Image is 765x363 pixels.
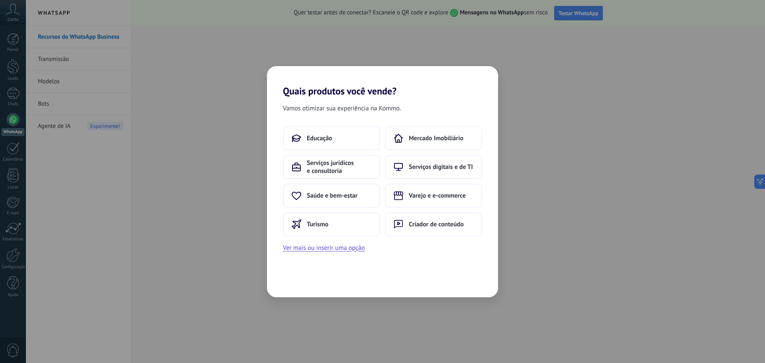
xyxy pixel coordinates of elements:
span: Criador de conteúdo [409,220,464,228]
span: Turismo [307,220,328,228]
button: Turismo [283,212,380,236]
span: Varejo e e-commerce [409,192,466,200]
button: Serviços digitais e de TI [385,155,482,179]
h2: Quais produtos você vende? [267,66,498,97]
button: Varejo e e-commerce [385,184,482,208]
span: Mercado Imobiliário [409,134,463,142]
span: Serviços jurídicos e consultoria [307,159,371,175]
button: Saúde e bem-estar [283,184,380,208]
span: Saúde e bem-estar [307,192,357,200]
span: Vamos otimizar sua experiência na Kommo. [283,103,401,114]
span: Serviços digitais e de TI [409,163,473,171]
button: Criador de conteúdo [385,212,482,236]
button: Mercado Imobiliário [385,126,482,150]
button: Educação [283,126,380,150]
button: Ver mais ou inserir uma opção [283,243,365,253]
button: Serviços jurídicos e consultoria [283,155,380,179]
span: Educação [307,134,332,142]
